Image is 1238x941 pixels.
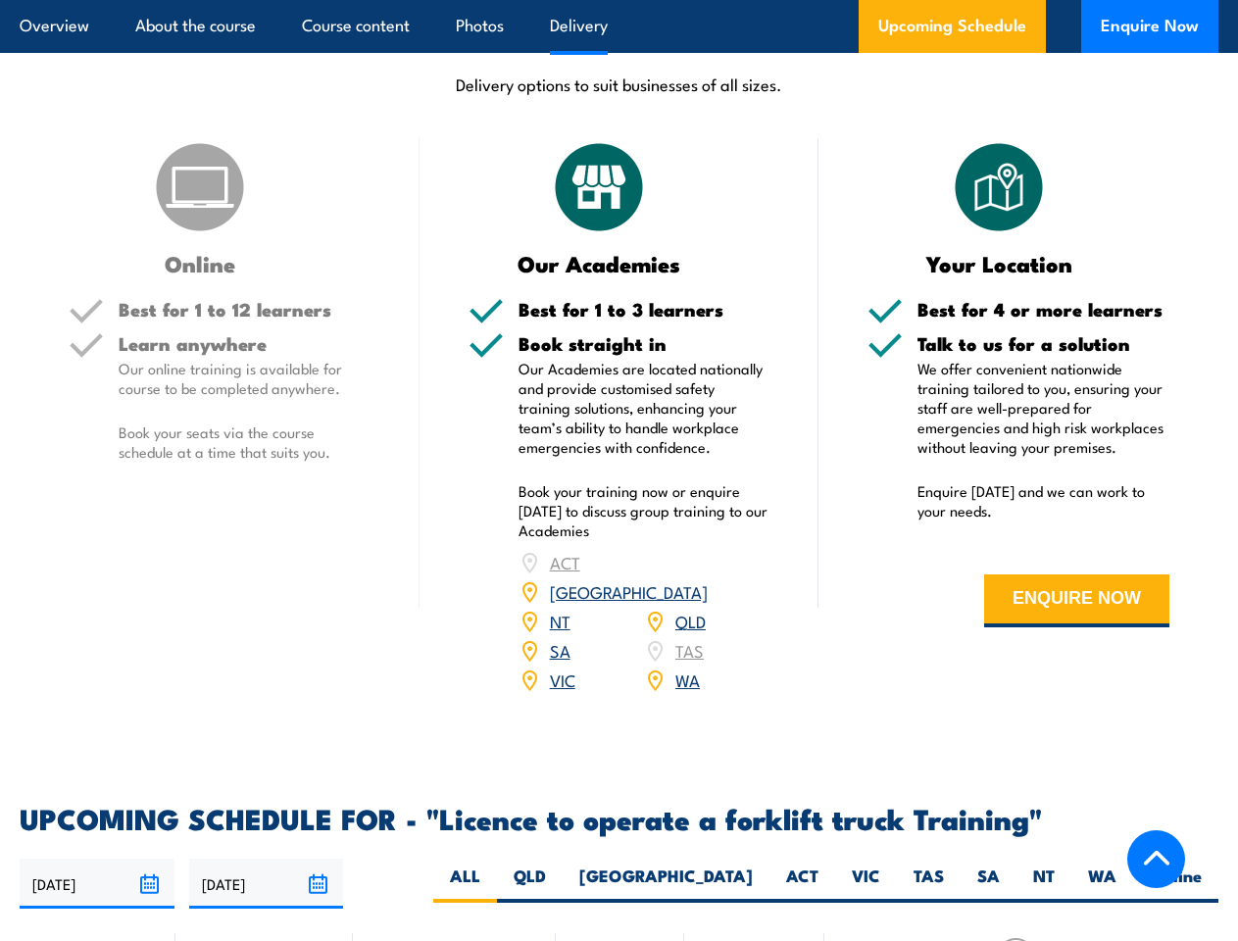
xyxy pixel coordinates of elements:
[550,668,575,691] a: VIC
[769,865,835,903] label: ACT
[917,359,1169,457] p: We offer convenient nationwide training tailored to you, ensuring your staff are well-prepared fo...
[835,865,897,903] label: VIC
[497,865,563,903] label: QLD
[917,334,1169,353] h5: Talk to us for a solution
[1071,865,1133,903] label: WA
[20,805,1218,830] h2: UPCOMING SCHEDULE FOR - "Licence to operate a forklift truck Training"
[119,359,371,398] p: Our online training is available for course to be completed anywhere.
[433,865,497,903] label: ALL
[1016,865,1071,903] label: NT
[20,73,1218,95] p: Delivery options to suit businesses of all sizes.
[119,300,371,319] h5: Best for 1 to 12 learners
[563,865,769,903] label: [GEOGRAPHIC_DATA]
[867,252,1130,274] h3: Your Location
[519,334,770,353] h5: Book straight in
[20,859,174,909] input: From date
[519,359,770,457] p: Our Academies are located nationally and provide customised safety training solutions, enhancing ...
[519,481,770,540] p: Book your training now or enquire [DATE] to discuss group training to our Academies
[550,579,708,603] a: [GEOGRAPHIC_DATA]
[1133,865,1218,903] label: Online
[469,252,731,274] h3: Our Academies
[917,300,1169,319] h5: Best for 4 or more learners
[961,865,1016,903] label: SA
[984,574,1169,627] button: ENQUIRE NOW
[519,300,770,319] h5: Best for 1 to 3 learners
[69,252,331,274] h3: Online
[675,668,700,691] a: WA
[550,609,570,632] a: NT
[550,638,570,662] a: SA
[897,865,961,903] label: TAS
[119,422,371,462] p: Book your seats via the course schedule at a time that suits you.
[917,481,1169,520] p: Enquire [DATE] and we can work to your needs.
[675,609,706,632] a: QLD
[119,334,371,353] h5: Learn anywhere
[189,859,344,909] input: To date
